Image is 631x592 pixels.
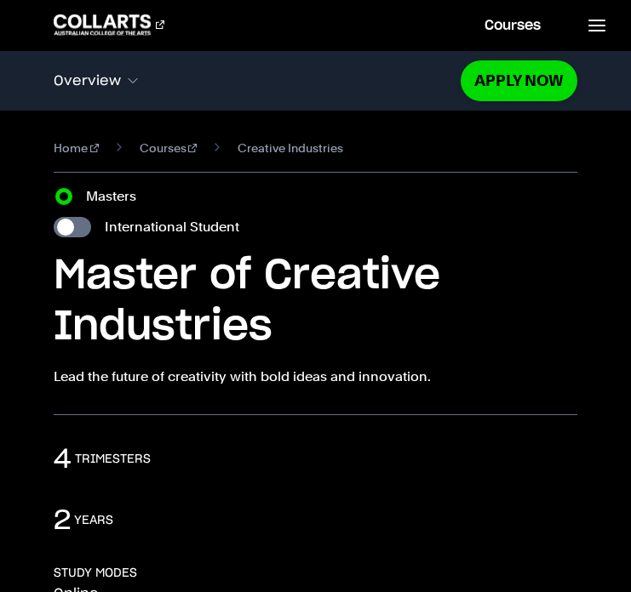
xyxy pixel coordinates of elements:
span: Creative Industries [238,138,343,158]
p: Lead the future of creativity with bold ideas and innovation. [54,367,577,387]
a: Courses [140,138,198,158]
div: Go to homepage [54,14,164,35]
h3: Trimesters [75,451,151,468]
a: Apply Now [461,60,577,100]
h3: Years [74,512,113,529]
button: Overview [54,63,461,99]
label: Masters [86,186,146,207]
h1: Master of Creative Industries [54,251,577,353]
label: International Student [105,217,239,237]
span: Overview [54,73,121,88]
p: 4 [54,442,72,476]
a: Home [54,138,99,158]
h3: STUDY MODES [54,565,137,582]
p: 2 [54,504,71,538]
